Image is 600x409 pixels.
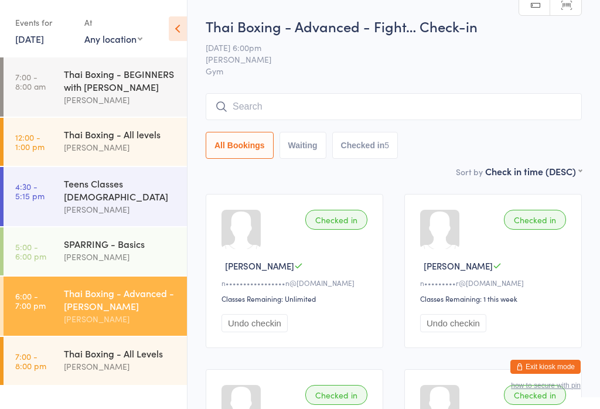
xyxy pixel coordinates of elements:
div: Classes Remaining: Unlimited [221,294,371,304]
div: Thai Boxing - BEGINNERS with [PERSON_NAME] [64,67,177,93]
div: [PERSON_NAME] [64,312,177,326]
div: At [84,13,142,32]
time: 12:00 - 1:00 pm [15,132,45,151]
time: 4:30 - 5:15 pm [15,182,45,200]
span: [PERSON_NAME] [424,260,493,272]
div: Events for [15,13,73,32]
time: 7:00 - 8:00 pm [15,352,46,370]
button: Undo checkin [420,314,486,332]
button: Exit kiosk mode [510,360,581,374]
div: Checked in [504,385,566,405]
span: [PERSON_NAME] [206,53,564,65]
button: Undo checkin [221,314,288,332]
button: Waiting [279,132,326,159]
div: Thai Boxing - All Levels [64,347,177,360]
div: n•••••••••••••••••n@[DOMAIN_NAME] [221,278,371,288]
div: Thai Boxing - All levels [64,128,177,141]
span: [PERSON_NAME] [225,260,294,272]
button: Checked in5 [332,132,398,159]
div: Checked in [305,210,367,230]
time: 6:00 - 7:00 pm [15,291,46,310]
a: 7:00 -8:00 amThai Boxing - BEGINNERS with [PERSON_NAME][PERSON_NAME] [4,57,187,117]
span: [DATE] 6:00pm [206,42,564,53]
button: All Bookings [206,132,274,159]
div: [PERSON_NAME] [64,93,177,107]
a: 5:00 -6:00 pmSPARRING - Basics[PERSON_NAME] [4,227,187,275]
time: 7:00 - 8:00 am [15,72,46,91]
a: 12:00 -1:00 pmThai Boxing - All levels[PERSON_NAME] [4,118,187,166]
div: SPARRING - Basics [64,237,177,250]
label: Sort by [456,166,483,178]
div: Thai Boxing - Advanced - [PERSON_NAME] [64,287,177,312]
button: how to secure with pin [511,381,581,390]
div: [PERSON_NAME] [64,141,177,154]
a: [DATE] [15,32,44,45]
h2: Thai Boxing - Advanced - Fight… Check-in [206,16,582,36]
div: Check in time (DESC) [485,165,582,178]
div: Classes Remaining: 1 this week [420,294,570,304]
div: Checked in [305,385,367,405]
div: [PERSON_NAME] [64,203,177,216]
div: Any location [84,32,142,45]
a: 6:00 -7:00 pmThai Boxing - Advanced - [PERSON_NAME][PERSON_NAME] [4,277,187,336]
time: 5:00 - 6:00 pm [15,242,46,261]
div: 5 [384,141,389,150]
div: [PERSON_NAME] [64,250,177,264]
span: Gym [206,65,582,77]
a: 4:30 -5:15 pmTeens Classes [DEMOGRAPHIC_DATA][PERSON_NAME] [4,167,187,226]
div: Teens Classes [DEMOGRAPHIC_DATA] [64,177,177,203]
a: 7:00 -8:00 pmThai Boxing - All Levels[PERSON_NAME] [4,337,187,385]
div: [PERSON_NAME] [64,360,177,373]
input: Search [206,93,582,120]
div: Checked in [504,210,566,230]
div: n•••••••••r@[DOMAIN_NAME] [420,278,570,288]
